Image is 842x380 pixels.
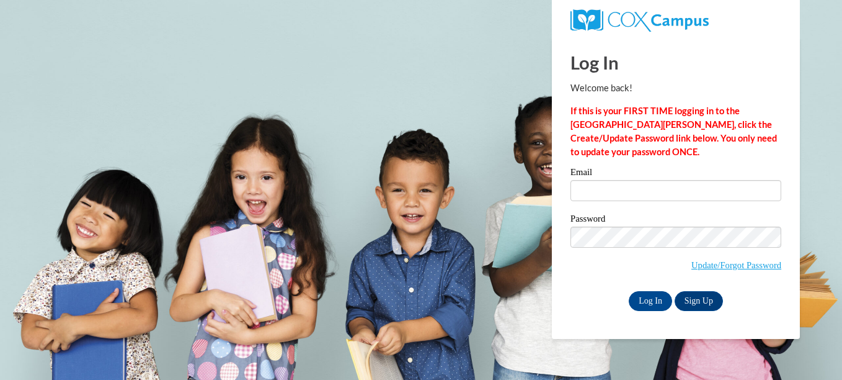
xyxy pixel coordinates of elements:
strong: If this is your FIRST TIME logging in to the [GEOGRAPHIC_DATA][PERSON_NAME], click the Create/Upd... [570,106,777,157]
a: Update/Forgot Password [691,260,781,270]
p: Welcome back! [570,81,781,95]
label: Password [570,214,781,227]
a: Sign Up [675,291,723,311]
input: Log In [629,291,672,311]
label: Email [570,168,781,180]
img: COX Campus [570,9,709,32]
a: COX Campus [570,14,709,25]
h1: Log In [570,50,781,75]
